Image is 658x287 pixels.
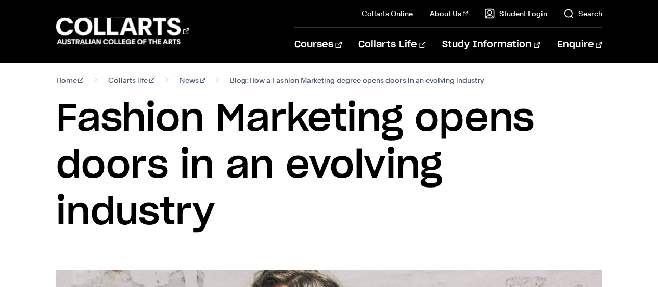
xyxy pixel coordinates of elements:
[563,8,602,19] a: Search
[557,28,602,62] a: Enquire
[358,28,425,62] a: Collarts Life
[442,28,540,62] a: Study Information
[56,73,84,88] a: Home
[56,16,189,46] div: Go to homepage
[230,73,483,88] span: Blog: How a Fashion Marketing degree opens doors in an evolving industry
[179,73,205,88] a: News
[108,73,154,88] a: Collarts life
[362,8,413,19] a: Collarts Online
[294,28,342,62] a: Courses
[430,8,468,19] a: About Us
[484,8,547,19] a: Student Login
[56,96,602,236] h1: Fashion Marketing opens doors in an evolving industry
